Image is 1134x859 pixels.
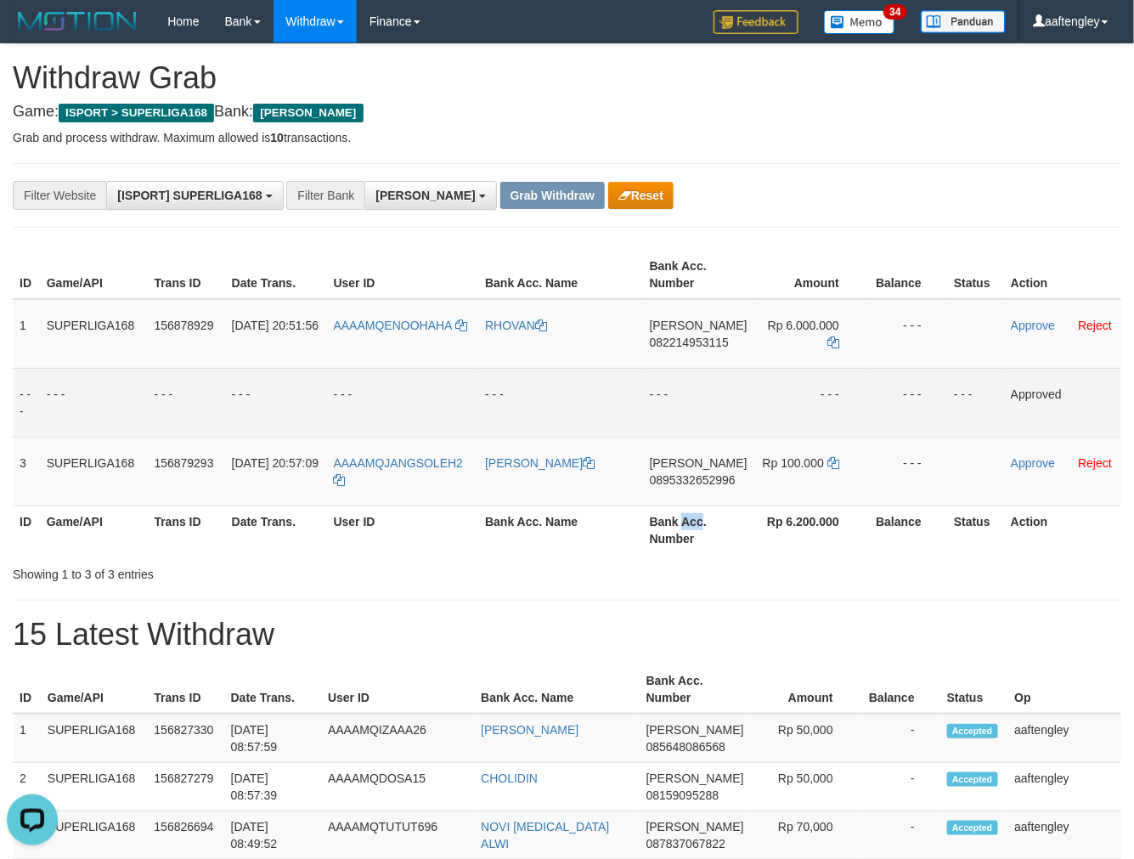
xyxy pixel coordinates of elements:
[225,368,327,437] td: - - -
[481,820,609,851] a: NOVI [MEDICAL_DATA] ALWI
[947,251,1004,299] th: Status
[751,665,859,714] th: Amount
[481,771,538,785] a: CHOLIDIN
[13,251,40,299] th: ID
[13,368,40,437] td: - - -
[106,181,283,210] button: [ISPORT] SUPERLIGA168
[41,665,148,714] th: Game/API
[40,368,148,437] td: - - -
[883,4,906,20] span: 34
[13,559,460,583] div: Showing 1 to 3 of 3 entries
[947,368,1004,437] td: - - -
[1079,456,1113,470] a: Reject
[947,506,1004,554] th: Status
[478,251,643,299] th: Bank Acc. Name
[646,771,744,785] span: [PERSON_NAME]
[13,104,1121,121] h4: Game: Bank:
[640,665,751,714] th: Bank Acc. Number
[13,437,40,506] td: 3
[921,10,1006,33] img: panduan.png
[40,506,148,554] th: Game/API
[59,104,214,122] span: ISPORT > SUPERLIGA168
[321,714,474,763] td: AAAAMQIZAAA26
[253,104,363,122] span: [PERSON_NAME]
[478,506,643,554] th: Bank Acc. Name
[865,299,947,369] td: - - -
[147,506,224,554] th: Trans ID
[1008,714,1122,763] td: aaftengley
[224,763,321,811] td: [DATE] 08:57:39
[40,437,148,506] td: SUPERLIGA168
[13,618,1121,652] h1: 15 Latest Withdraw
[646,740,725,754] span: Copy 085648086568 to clipboard
[646,837,725,851] span: Copy 087837067822 to clipboard
[643,368,754,437] td: - - -
[225,506,327,554] th: Date Trans.
[650,456,748,470] span: [PERSON_NAME]
[224,714,321,763] td: [DATE] 08:57:59
[827,456,839,470] a: Copy 100000 to clipboard
[40,251,148,299] th: Game/API
[41,763,148,811] td: SUPERLIGA168
[643,251,754,299] th: Bank Acc. Number
[13,506,40,554] th: ID
[364,181,496,210] button: [PERSON_NAME]
[1011,319,1055,332] a: Approve
[147,763,223,811] td: 156827279
[13,665,41,714] th: ID
[478,368,643,437] td: - - -
[327,506,479,554] th: User ID
[754,368,865,437] td: - - -
[1008,665,1122,714] th: Op
[232,319,319,332] span: [DATE] 20:51:56
[13,299,40,369] td: 1
[940,665,1008,714] th: Status
[947,821,998,835] span: Accepted
[224,665,321,714] th: Date Trans.
[334,319,452,332] span: AAAAMQENOOHAHA
[608,182,674,209] button: Reset
[321,665,474,714] th: User ID
[485,319,547,332] a: RHOVAN
[763,456,824,470] span: Rp 100.000
[7,7,58,58] button: Open LiveChat chat widget
[646,820,744,834] span: [PERSON_NAME]
[147,251,224,299] th: Trans ID
[768,319,839,332] span: Rp 6.000.000
[827,336,839,349] a: Copy 6000000 to clipboard
[751,714,859,763] td: Rp 50,000
[865,251,947,299] th: Balance
[334,456,464,487] a: AAAAMQJANGSOLEH2
[865,368,947,437] td: - - -
[865,506,947,554] th: Balance
[947,772,998,787] span: Accepted
[225,251,327,299] th: Date Trans.
[1008,763,1122,811] td: aaftengley
[646,788,719,802] span: Copy 08159095288 to clipboard
[334,456,464,470] span: AAAAMQJANGSOLEH2
[232,456,319,470] span: [DATE] 20:57:09
[327,251,479,299] th: User ID
[1079,319,1113,332] a: Reject
[754,251,865,299] th: Amount
[714,10,798,34] img: Feedback.jpg
[147,368,224,437] td: - - -
[1004,251,1121,299] th: Action
[321,763,474,811] td: AAAAMQDOSA15
[13,714,41,763] td: 1
[270,131,284,144] strong: 10
[1004,368,1121,437] td: Approved
[859,714,940,763] td: -
[40,299,148,369] td: SUPERLIGA168
[1011,456,1055,470] a: Approve
[13,763,41,811] td: 2
[754,506,865,554] th: Rp 6.200.000
[643,506,754,554] th: Bank Acc. Number
[646,723,744,737] span: [PERSON_NAME]
[859,763,940,811] td: -
[13,61,1121,95] h1: Withdraw Grab
[865,437,947,506] td: - - -
[474,665,639,714] th: Bank Acc. Name
[286,181,364,210] div: Filter Bank
[154,456,213,470] span: 156879293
